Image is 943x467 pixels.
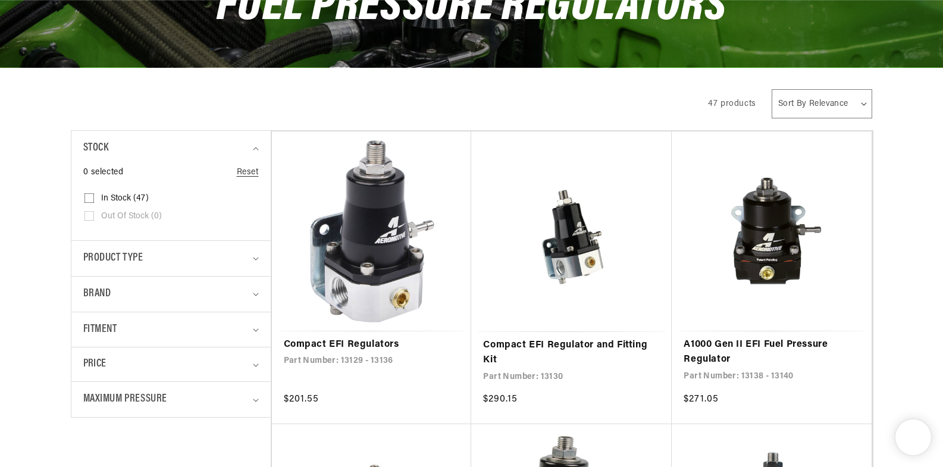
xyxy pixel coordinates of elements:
[101,193,149,204] span: In stock (47)
[83,277,259,312] summary: Brand (0 selected)
[83,391,168,408] span: Maximum Pressure
[101,211,162,222] span: Out of stock (0)
[83,321,117,339] span: Fitment
[83,131,259,166] summary: Stock (0 selected)
[83,312,259,347] summary: Fitment (0 selected)
[83,166,124,179] span: 0 selected
[83,356,106,372] span: Price
[684,337,860,368] a: A1000 Gen II EFI Fuel Pressure Regulator
[83,347,259,381] summary: Price
[483,338,660,368] a: Compact EFI Regulator and Fitting Kit
[83,250,143,267] span: Product type
[83,140,109,157] span: Stock
[237,166,259,179] a: Reset
[83,382,259,417] summary: Maximum Pressure (0 selected)
[83,241,259,276] summary: Product type (0 selected)
[708,99,756,108] span: 47 products
[83,286,111,303] span: Brand
[284,337,460,353] a: Compact EFI Regulators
